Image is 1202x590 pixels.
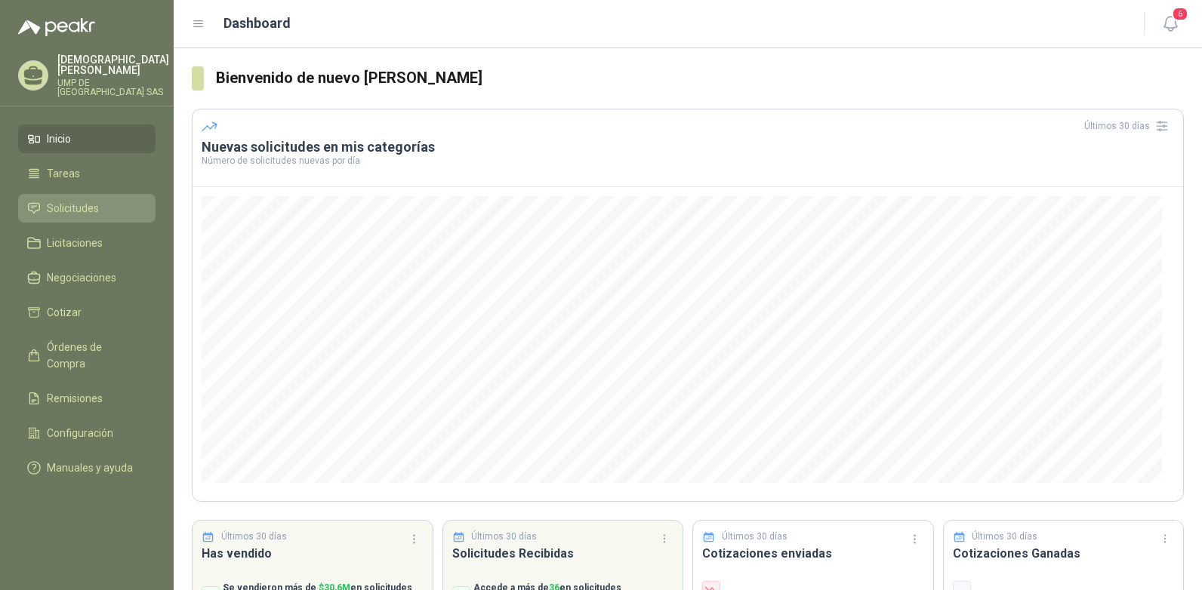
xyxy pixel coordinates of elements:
[18,333,156,378] a: Órdenes de Compra
[18,453,156,482] a: Manuales y ayuda
[47,425,113,441] span: Configuración
[47,131,71,147] span: Inicio
[47,390,103,407] span: Remisiones
[18,194,156,223] a: Solicitudes
[47,235,103,251] span: Licitaciones
[47,459,133,476] span: Manuales y ayuda
[972,530,1037,544] p: Últimos 30 días
[953,544,1175,563] h3: Cotizaciones Ganadas
[18,18,95,36] img: Logo peakr
[47,200,99,217] span: Solicitudes
[702,544,924,563] h3: Cotizaciones enviadas
[18,229,156,257] a: Licitaciones
[47,304,82,321] span: Cotizar
[18,159,156,188] a: Tareas
[47,339,141,372] span: Órdenes de Compra
[202,156,1174,165] p: Número de solicitudes nuevas por día
[202,138,1174,156] h3: Nuevas solicitudes en mis categorías
[1157,11,1184,38] button: 6
[221,530,287,544] p: Últimos 30 días
[47,165,80,182] span: Tareas
[18,298,156,327] a: Cotizar
[223,13,291,34] h1: Dashboard
[471,530,537,544] p: Últimos 30 días
[1084,114,1174,138] div: Últimos 30 días
[18,419,156,447] a: Configuración
[202,544,424,563] h3: Has vendido
[18,384,156,413] a: Remisiones
[452,544,674,563] h3: Solicitudes Recibidas
[18,124,156,153] a: Inicio
[57,54,169,75] p: [DEMOGRAPHIC_DATA] [PERSON_NAME]
[216,66,1184,90] h3: Bienvenido de nuevo [PERSON_NAME]
[47,269,116,286] span: Negociaciones
[18,263,156,292] a: Negociaciones
[57,78,169,97] p: UMP DE [GEOGRAPHIC_DATA] SAS
[1172,7,1188,21] span: 6
[722,530,787,544] p: Últimos 30 días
